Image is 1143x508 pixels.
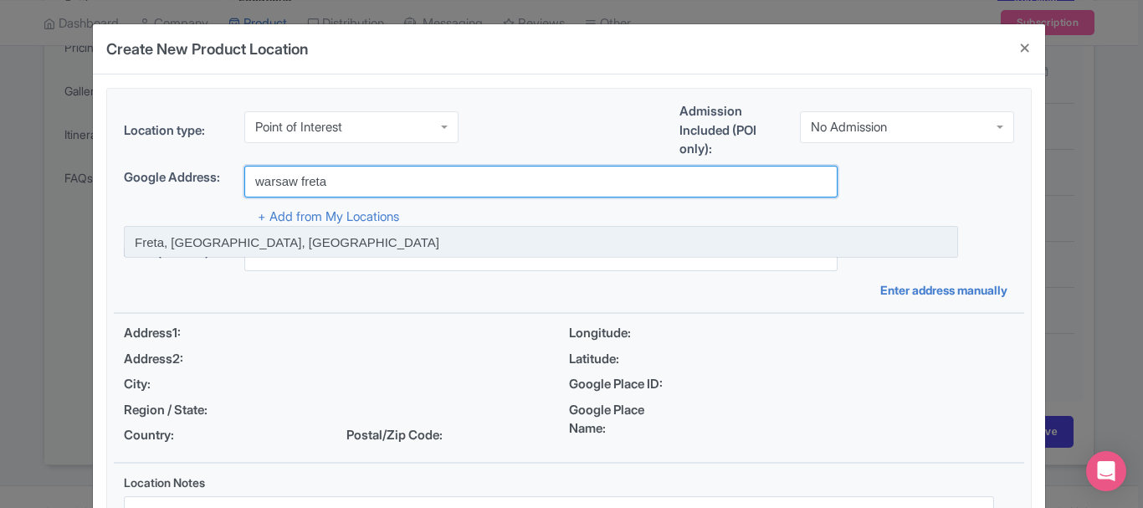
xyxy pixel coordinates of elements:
[124,475,205,490] span: Location Notes
[244,166,838,198] input: Search address
[124,121,231,141] label: Location type:
[124,350,238,369] span: Address2:
[569,350,683,369] span: Latitude:
[258,208,399,224] a: + Add from My Locations
[679,102,787,159] label: Admission Included (POI only):
[124,375,238,394] span: City:
[346,426,460,445] span: Postal/Zip Code:
[124,401,238,420] span: Region / State:
[569,375,683,394] span: Google Place ID:
[1086,451,1126,491] div: Open Intercom Messenger
[569,401,683,439] span: Google Place Name:
[124,426,238,445] span: Country:
[880,281,1014,299] a: Enter address manually
[124,324,238,343] span: Address1:
[106,38,308,60] h4: Create New Product Location
[811,120,887,135] div: No Admission
[255,120,342,135] div: Point of Interest
[124,168,231,187] label: Google Address:
[569,324,683,343] span: Longitude:
[1005,24,1045,72] button: Close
